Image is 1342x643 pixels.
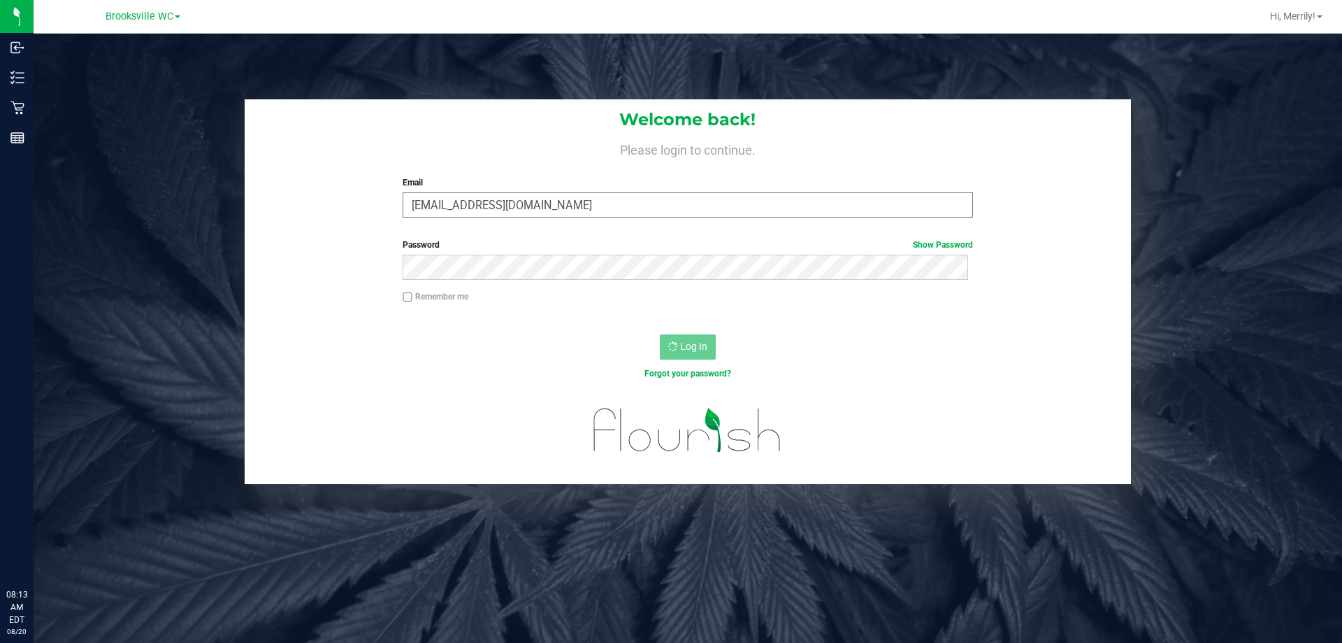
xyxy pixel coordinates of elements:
[1270,10,1315,22] span: Hi, Merrily!
[10,131,24,145] inline-svg: Reports
[403,290,468,303] label: Remember me
[913,240,973,250] a: Show Password
[403,292,412,302] input: Remember me
[680,341,707,352] span: Log In
[660,334,716,360] button: Log In
[10,71,24,85] inline-svg: Inventory
[6,626,27,637] p: 08/20
[10,41,24,55] inline-svg: Inbound
[6,588,27,626] p: 08:13 AM EDT
[245,140,1131,157] h4: Please login to continue.
[577,395,798,466] img: flourish_logo.svg
[644,369,731,379] a: Forgot your password?
[403,240,440,250] span: Password
[10,101,24,115] inline-svg: Retail
[403,176,972,189] label: Email
[106,10,173,22] span: Brooksville WC
[245,111,1131,129] h1: Welcome back!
